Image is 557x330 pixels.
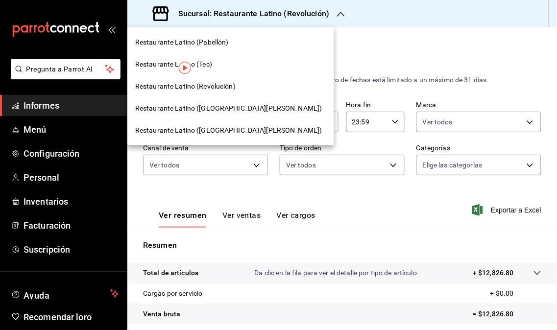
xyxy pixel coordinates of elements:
div: Restaurante Latino (Tec) [127,53,334,75]
font: Restaurante Latino (Revolución) [135,82,236,90]
img: Marcador de información sobre herramientas [179,62,191,74]
font: Restaurante Latino ([GEOGRAPHIC_DATA][PERSON_NAME]) [135,126,322,134]
div: Restaurante Latino (Pabellón) [127,31,334,53]
font: Restaurante Latino (Tec) [135,60,212,68]
font: Restaurante Latino (Pabellón) [135,38,229,46]
div: Restaurante Latino ([GEOGRAPHIC_DATA][PERSON_NAME]) [127,119,334,141]
font: Restaurante Latino ([GEOGRAPHIC_DATA][PERSON_NAME]) [135,104,322,112]
div: Restaurante Latino ([GEOGRAPHIC_DATA][PERSON_NAME]) [127,97,334,119]
div: Restaurante Latino (Revolución) [127,75,334,97]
